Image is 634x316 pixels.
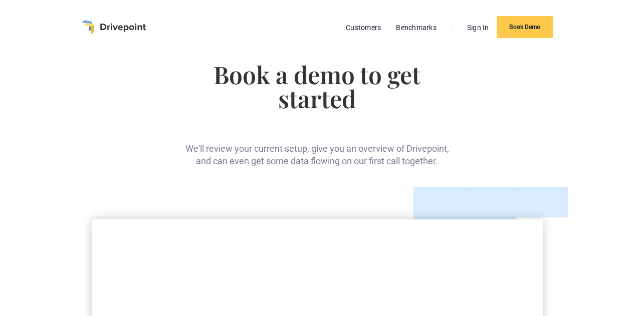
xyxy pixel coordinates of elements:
a: Customers [341,21,386,34]
a: home [82,20,146,34]
h1: Book a demo to get started [182,62,452,110]
iframe: Chat Widget [584,268,634,316]
a: Sign In [462,21,494,34]
div: We'll review your current setup, give you an overview of Drivepoint, and can even get some data f... [182,126,452,167]
a: Book Demo [497,16,553,38]
a: Benchmarks [391,21,442,34]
